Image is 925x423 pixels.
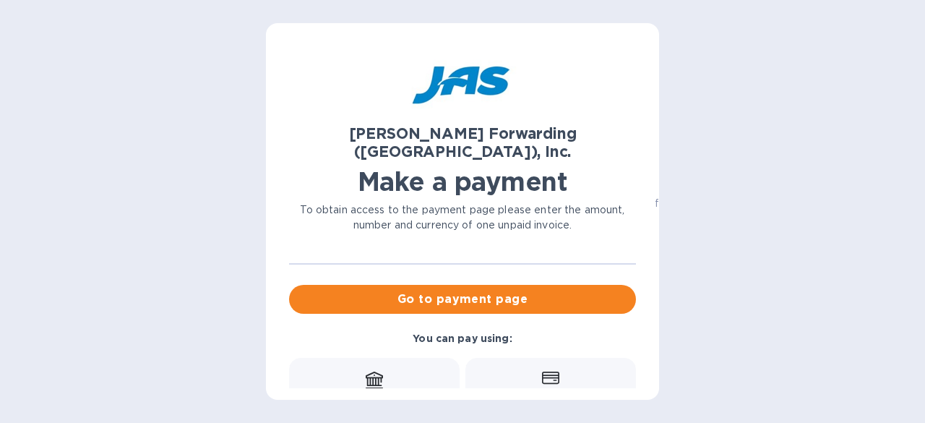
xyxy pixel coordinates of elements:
button: Go to payment page [289,285,636,314]
b: You can pay using: [413,333,512,344]
p: To obtain access to the payment page please enter the amount, number and currency of one unpaid i... [289,202,636,233]
h1: Make a payment [289,166,636,197]
span: Go to payment page [301,291,624,308]
b: [PERSON_NAME] Forwarding ([GEOGRAPHIC_DATA]), Inc. [349,124,577,161]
